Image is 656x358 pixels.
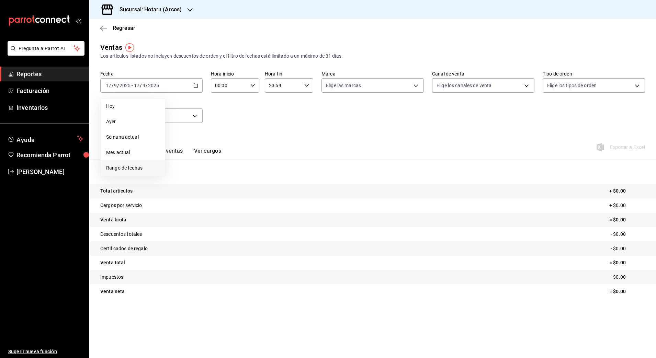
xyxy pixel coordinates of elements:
p: - $0.00 [611,245,645,252]
span: Mes actual [106,149,159,156]
p: + $0.00 [609,202,645,209]
p: Certificados de regalo [100,245,148,252]
span: / [140,83,142,88]
label: Hora inicio [211,71,259,76]
span: Inventarios [16,103,83,112]
input: ---- [148,83,159,88]
button: open_drawer_menu [76,18,81,23]
input: -- [134,83,140,88]
button: Ver ventas [156,148,183,159]
button: Regresar [100,25,135,31]
p: Venta total [100,259,125,266]
label: Marca [321,71,424,76]
label: Tipo de orden [543,71,645,76]
label: Fecha [100,71,203,76]
a: Pregunta a Parrot AI [5,50,84,57]
input: ---- [119,83,131,88]
span: Reportes [16,69,83,79]
div: navigation tabs [111,148,221,159]
p: = $0.00 [609,288,645,295]
p: Venta bruta [100,216,126,223]
input: -- [114,83,117,88]
span: Pregunta a Parrot AI [19,45,74,52]
img: Tooltip marker [125,43,134,52]
span: Recomienda Parrot [16,150,83,160]
span: Rango de fechas [106,164,159,172]
p: Impuestos [100,274,123,281]
span: Facturación [16,86,83,95]
input: -- [142,83,146,88]
input: -- [105,83,112,88]
span: Hoy [106,103,159,110]
span: / [112,83,114,88]
p: Cargos por servicio [100,202,142,209]
h3: Sucursal: Hotaru (Arcos) [114,5,182,14]
p: = $0.00 [609,259,645,266]
span: Elige los tipos de orden [547,82,597,89]
label: Canal de venta [432,71,534,76]
label: Hora fin [265,71,313,76]
p: - $0.00 [611,274,645,281]
p: - $0.00 [611,231,645,238]
span: - [132,83,133,88]
span: Elige los canales de venta [437,82,491,89]
p: Total artículos [100,187,133,195]
p: = $0.00 [609,216,645,223]
button: Pregunta a Parrot AI [8,41,84,56]
span: Ayuda [16,135,75,143]
div: Ventas [100,42,122,53]
button: Ver cargos [194,148,222,159]
span: Ayer [106,118,159,125]
span: / [146,83,148,88]
span: Regresar [113,25,135,31]
p: Venta neta [100,288,125,295]
span: / [117,83,119,88]
span: Elige las marcas [326,82,361,89]
p: Resumen [100,168,645,176]
span: Semana actual [106,134,159,141]
span: [PERSON_NAME] [16,167,83,176]
div: Los artículos listados no incluyen descuentos de orden y el filtro de fechas está limitado a un m... [100,53,645,60]
span: Sugerir nueva función [8,348,83,355]
p: Descuentos totales [100,231,142,238]
p: + $0.00 [609,187,645,195]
